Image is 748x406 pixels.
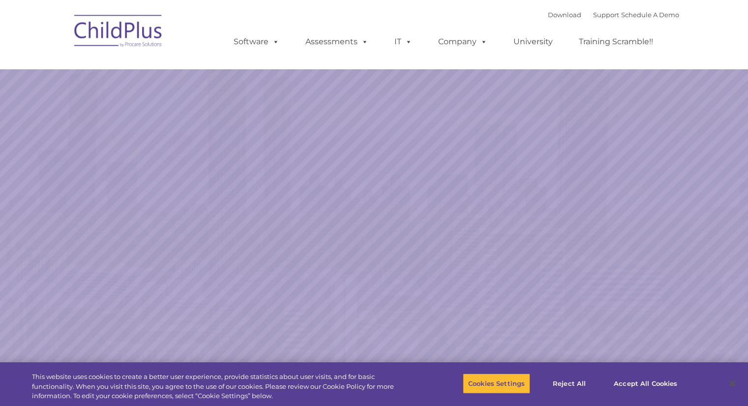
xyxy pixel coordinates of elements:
a: Training Scramble!! [569,32,663,52]
div: This website uses cookies to create a better user experience, provide statistics about user visit... [32,372,412,401]
button: Close [721,373,743,394]
button: Reject All [539,373,600,394]
font: | [548,11,679,19]
a: IT [385,32,422,52]
a: University [504,32,563,52]
img: ChildPlus by Procare Solutions [69,8,168,57]
a: Software [224,32,289,52]
a: Support [593,11,619,19]
a: Schedule A Demo [621,11,679,19]
a: Assessments [296,32,378,52]
a: Company [428,32,497,52]
button: Cookies Settings [463,373,530,394]
a: Download [548,11,581,19]
a: Learn More [509,223,633,256]
button: Accept All Cookies [608,373,683,394]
